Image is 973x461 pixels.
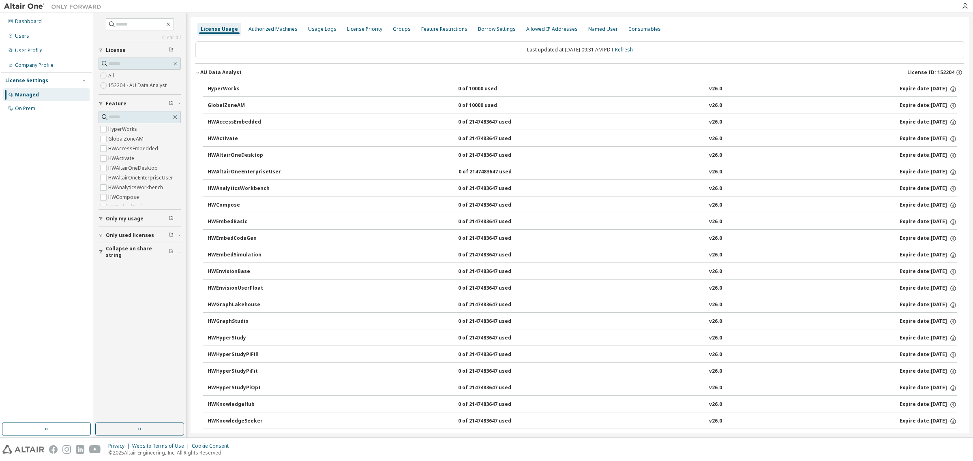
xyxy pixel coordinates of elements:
[208,318,281,325] div: HWGraphStudio
[347,26,382,32] div: License Priority
[709,418,722,425] div: v26.0
[615,46,633,53] a: Refresh
[249,26,298,32] div: Authorized Machines
[709,218,722,226] div: v26.0
[208,196,957,214] button: HWCompose0 of 2147483647 usedv26.0Expire date:[DATE]
[108,449,234,456] p: © 2025 Altair Engineering, Inc. All Rights Reserved.
[709,401,722,408] div: v26.0
[458,119,531,126] div: 0 of 2147483647 used
[709,102,722,109] div: v26.0
[526,26,578,32] div: Allowed IP Addresses
[208,313,957,331] button: HWGraphStudio0 of 2147483647 usedv26.0Expire date:[DATE]
[900,235,957,242] div: Expire date: [DATE]
[108,81,168,90] label: 152204 - AU Data Analyst
[458,301,531,309] div: 0 of 2147483647 used
[709,135,722,143] div: v26.0
[15,18,42,25] div: Dashboard
[108,183,165,192] label: HWAnalyticsWorkbench
[89,445,101,454] img: youtube.svg
[208,80,957,98] button: HyperWorks0 of 10000 usedv26.0Expire date:[DATE]
[458,135,531,143] div: 0 of 2147483647 used
[709,318,722,325] div: v26.0
[900,102,957,109] div: Expire date: [DATE]
[99,41,181,59] button: License
[709,169,722,176] div: v26.0
[108,71,116,81] label: All
[208,152,281,159] div: HWAltairOneDesktop
[99,95,181,113] button: Feature
[208,169,281,176] div: HWAltairOneEnterpriseUser
[106,216,144,222] span: Only my usage
[208,85,281,93] div: HyperWorks
[208,346,957,364] button: HWHyperStudyPiFill0 of 2147483647 usedv26.0Expire date:[DATE]
[208,97,957,115] button: GlobalZoneAM0 of 10000 usedv26.0Expire date:[DATE]
[208,218,281,226] div: HWEmbedBasic
[900,418,957,425] div: Expire date: [DATE]
[2,445,44,454] img: altair_logo.svg
[106,47,126,53] span: License
[900,218,957,226] div: Expire date: [DATE]
[709,119,722,126] div: v26.0
[900,285,957,292] div: Expire date: [DATE]
[208,135,281,143] div: HWActivate
[709,235,722,242] div: v26.0
[201,26,238,32] div: License Usage
[709,285,722,292] div: v26.0
[99,226,181,244] button: Only used licenses
[709,301,722,309] div: v26.0
[99,34,181,41] a: Clear all
[169,216,174,222] span: Clear filter
[192,443,234,449] div: Cookie Consent
[458,152,531,159] div: 0 of 2147483647 used
[308,26,336,32] div: Usage Logs
[900,335,957,342] div: Expire date: [DATE]
[208,268,281,275] div: HWEnvisionBase
[208,252,281,259] div: HWEmbedSimulation
[208,363,957,380] button: HWHyperStudyPiFit0 of 2147483647 usedv26.0Expire date:[DATE]
[108,173,175,183] label: HWAltairOneEnterpriseUser
[108,192,141,202] label: HWCompose
[208,235,281,242] div: HWEmbedCodeGen
[208,301,281,309] div: HWGraphLakehouse
[195,64,964,81] button: AU Data AnalystLicense ID: 152204
[208,368,281,375] div: HWHyperStudyPiFit
[5,77,48,84] div: License Settings
[458,418,531,425] div: 0 of 2147483647 used
[421,26,467,32] div: Feature Restrictions
[458,368,531,375] div: 0 of 2147483647 used
[106,100,126,107] span: Feature
[900,202,957,209] div: Expire date: [DATE]
[458,268,531,275] div: 0 of 2147483647 used
[208,113,957,131] button: HWAccessEmbedded0 of 2147483647 usedv26.0Expire date:[DATE]
[208,163,957,181] button: HWAltairOneEnterpriseUser0 of 2147483647 usedv26.0Expire date:[DATE]
[76,445,84,454] img: linkedin.svg
[195,41,964,58] div: Last updated at: [DATE] 09:31 AM PDT
[15,105,35,112] div: On Prem
[208,401,281,408] div: HWKnowledgeHub
[900,351,957,359] div: Expire date: [DATE]
[208,102,281,109] div: GlobalZoneAM
[459,169,532,176] div: 0 of 2147483647 used
[458,384,531,392] div: 0 of 2147483647 used
[458,285,531,292] div: 0 of 2147483647 used
[108,124,139,134] label: HyperWorks
[208,263,957,281] button: HWEnvisionBase0 of 2147483647 usedv26.0Expire date:[DATE]
[208,379,957,397] button: HWHyperStudyPiOpt0 of 2147483647 usedv26.0Expire date:[DATE]
[709,202,722,209] div: v26.0
[106,232,154,239] span: Only used licenses
[478,26,516,32] div: Borrow Settings
[900,185,957,192] div: Expire date: [DATE]
[900,135,957,143] div: Expire date: [DATE]
[208,180,957,198] button: HWAnalyticsWorkbench0 of 2147483647 usedv26.0Expire date:[DATE]
[900,119,957,126] div: Expire date: [DATE]
[458,185,531,192] div: 0 of 2147483647 used
[132,443,192,449] div: Website Terms of Use
[900,384,957,392] div: Expire date: [DATE]
[208,351,281,359] div: HWHyperStudyPiFill
[62,445,71,454] img: instagram.svg
[458,102,531,109] div: 0 of 10000 used
[169,47,174,53] span: Clear filter
[208,147,957,164] button: HWAltairOneDesktop0 of 2147483647 usedv26.0Expire date:[DATE]
[208,280,957,297] button: HWEnvisionUserFloat0 of 2147483647 usedv26.0Expire date:[DATE]
[108,144,160,154] label: HWAccessEmbedded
